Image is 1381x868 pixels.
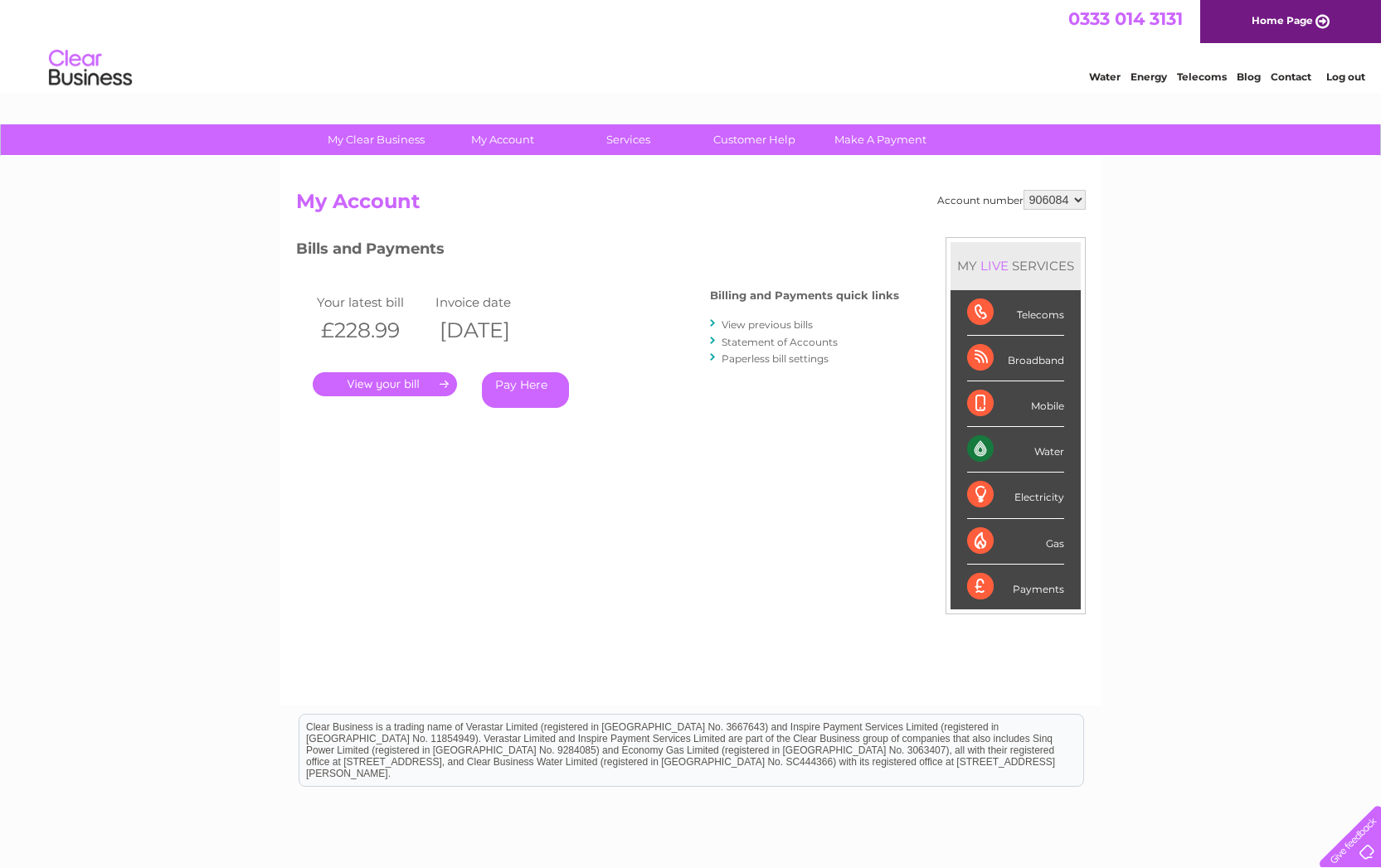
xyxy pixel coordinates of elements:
a: Blog [1237,70,1261,83]
a: Contact [1271,70,1311,83]
a: Log out [1326,70,1365,83]
a: Telecoms [1177,70,1227,83]
a: Customer Help [686,124,823,155]
div: Telecoms [967,290,1064,336]
a: Paperless bill settings [722,352,829,365]
a: Make A Payment [812,124,949,155]
div: Clear Business is a trading name of Verastar Limited (registered in [GEOGRAPHIC_DATA] No. 3667643... [299,9,1083,80]
th: £228.99 [313,313,432,347]
a: My Clear Business [308,124,445,155]
a: My Account [434,124,571,155]
th: [DATE] [431,313,551,347]
h3: Bills and Payments [296,237,899,266]
img: logo.png [48,43,133,94]
div: Broadband [967,336,1064,381]
a: Energy [1131,70,1167,83]
h4: Billing and Payments quick links [710,289,899,302]
a: Pay Here [482,372,569,408]
div: MY SERVICES [951,242,1081,289]
td: Your latest bill [313,291,432,313]
a: Water [1089,70,1121,83]
td: Invoice date [431,291,551,313]
a: . [313,372,457,396]
div: LIVE [977,258,1012,274]
h2: My Account [296,190,1086,221]
a: Statement of Accounts [722,336,838,348]
div: Account number [937,190,1086,210]
a: Services [560,124,697,155]
div: Electricity [967,473,1064,518]
div: Water [967,427,1064,473]
div: Payments [967,565,1064,609]
div: Gas [967,519,1064,565]
div: Mobile [967,381,1064,427]
a: 0333 014 3131 [1068,8,1183,29]
a: View previous bills [722,318,813,331]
